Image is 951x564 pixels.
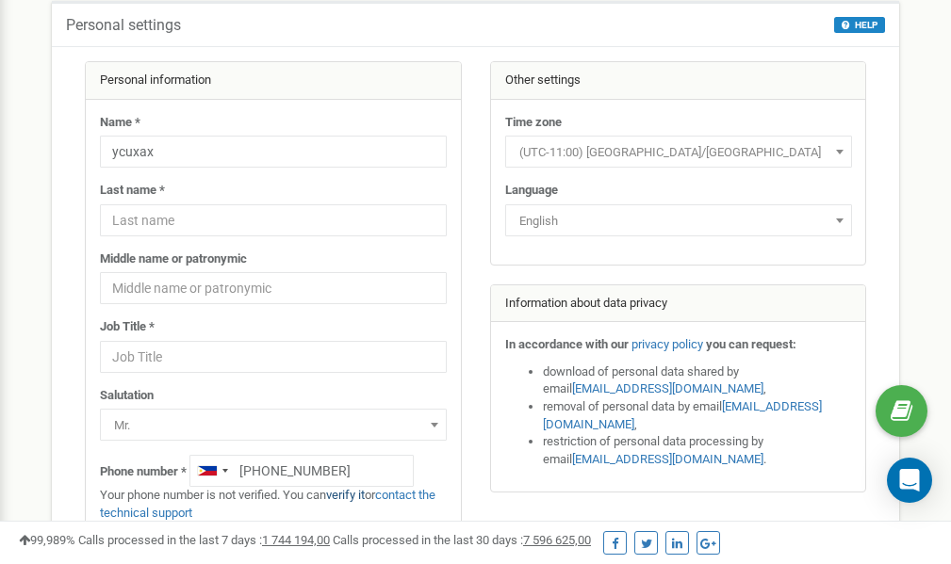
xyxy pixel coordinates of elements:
[262,533,330,547] u: 1 744 194,00
[100,136,447,168] input: Name
[834,17,885,33] button: HELP
[107,412,440,439] span: Mr.
[543,363,852,398] li: download of personal data shared by email ,
[86,62,461,100] div: Personal information
[505,204,852,236] span: English
[505,337,629,351] strong: In accordance with our
[631,337,703,351] a: privacy policy
[572,452,763,466] a: [EMAIL_ADDRESS][DOMAIN_NAME]
[100,387,154,405] label: Salutation
[100,341,447,373] input: Job Title
[190,456,234,486] div: Telephone country code
[78,533,330,547] span: Calls processed in the last 7 days :
[100,487,447,522] p: Your phone number is not verified. You can or
[326,488,365,502] a: verify it
[512,139,845,166] span: (UTC-11:00) Pacific/Midway
[523,533,591,547] u: 7 596 625,00
[543,398,852,433] li: removal of personal data by email ,
[100,272,447,304] input: Middle name or patronymic
[100,409,447,441] span: Mr.
[100,204,447,236] input: Last name
[100,250,247,268] label: Middle name or patronymic
[100,318,155,336] label: Job Title *
[491,285,866,323] div: Information about data privacy
[100,182,165,200] label: Last name *
[333,533,591,547] span: Calls processed in the last 30 days :
[543,433,852,468] li: restriction of personal data processing by email .
[572,381,763,395] a: [EMAIL_ADDRESS][DOMAIN_NAME]
[706,337,796,351] strong: you can request:
[189,455,414,487] input: +1-800-555-55-55
[100,488,435,520] a: contact the technical support
[100,463,187,481] label: Phone number *
[100,114,140,132] label: Name *
[19,533,75,547] span: 99,989%
[887,458,932,503] div: Open Intercom Messenger
[505,136,852,168] span: (UTC-11:00) Pacific/Midway
[505,182,558,200] label: Language
[491,62,866,100] div: Other settings
[543,399,822,431] a: [EMAIL_ADDRESS][DOMAIN_NAME]
[512,208,845,234] span: English
[66,17,181,34] h5: Personal settings
[505,114,562,132] label: Time zone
